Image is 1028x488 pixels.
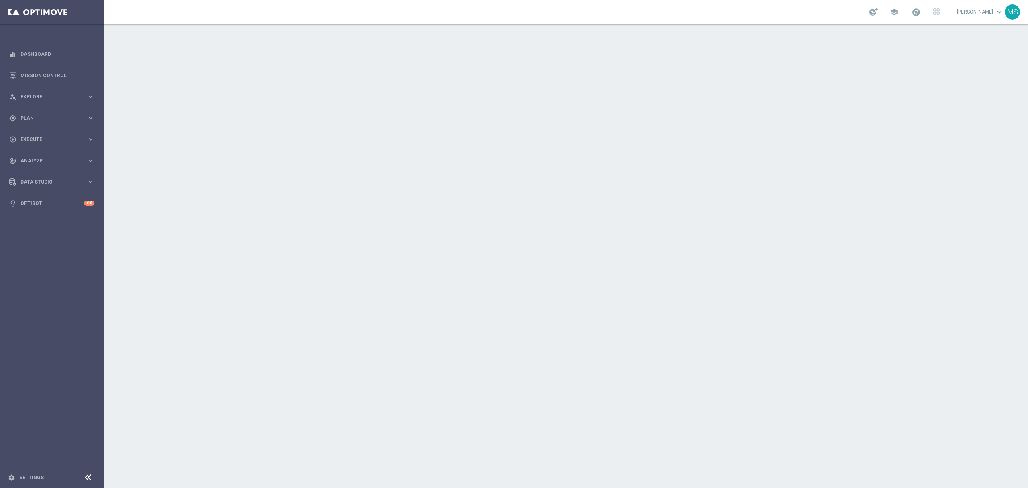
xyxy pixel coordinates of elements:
[9,200,16,207] i: lightbulb
[9,179,95,185] button: Data Studio keyboard_arrow_right
[20,43,94,65] a: Dashboard
[9,65,94,86] div: Mission Control
[87,93,94,100] i: keyboard_arrow_right
[890,8,899,16] span: school
[87,178,94,186] i: keyboard_arrow_right
[20,193,84,214] a: Optibot
[9,115,95,121] button: gps_fixed Plan keyboard_arrow_right
[20,94,87,99] span: Explore
[8,474,15,481] i: settings
[20,180,87,185] span: Data Studio
[9,157,87,164] div: Analyze
[87,157,94,164] i: keyboard_arrow_right
[20,137,87,142] span: Execute
[87,114,94,122] i: keyboard_arrow_right
[20,158,87,163] span: Analyze
[9,158,95,164] button: track_changes Analyze keyboard_arrow_right
[9,93,16,100] i: person_search
[956,6,1005,18] a: [PERSON_NAME]keyboard_arrow_down
[1005,4,1020,20] div: MS
[84,201,94,206] div: +10
[9,157,16,164] i: track_changes
[20,116,87,121] span: Plan
[9,200,95,207] button: lightbulb Optibot +10
[9,136,95,143] button: play_circle_outline Execute keyboard_arrow_right
[9,178,87,186] div: Data Studio
[9,136,87,143] div: Execute
[9,93,87,100] div: Explore
[9,72,95,79] button: Mission Control
[20,65,94,86] a: Mission Control
[9,115,87,122] div: Plan
[995,8,1004,16] span: keyboard_arrow_down
[87,135,94,143] i: keyboard_arrow_right
[9,51,95,57] button: equalizer Dashboard
[9,193,94,214] div: Optibot
[9,43,94,65] div: Dashboard
[19,475,44,480] a: Settings
[9,115,16,122] i: gps_fixed
[9,94,95,100] button: person_search Explore keyboard_arrow_right
[9,136,16,143] i: play_circle_outline
[9,51,16,58] i: equalizer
